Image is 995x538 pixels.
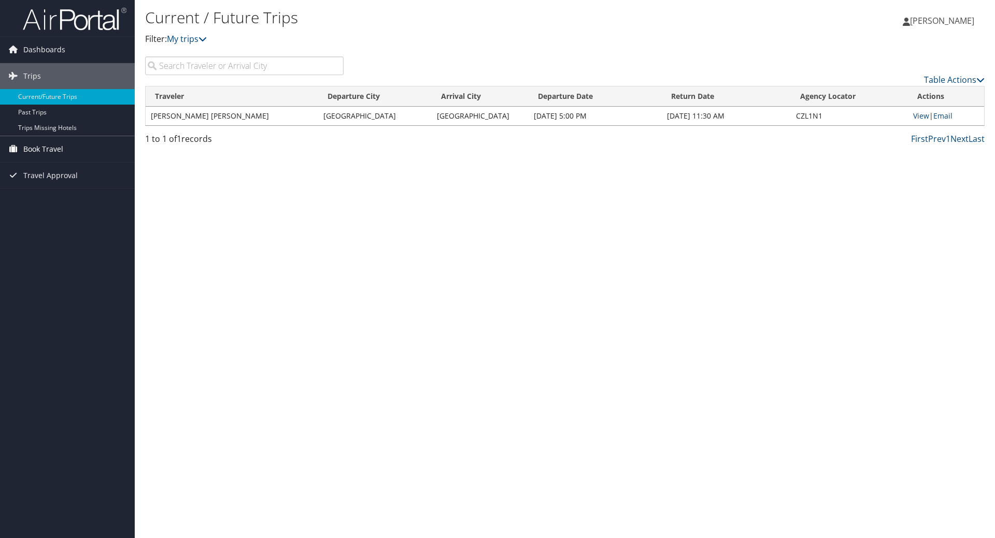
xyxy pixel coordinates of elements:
[23,63,41,89] span: Trips
[662,86,791,107] th: Return Date: activate to sort column ascending
[913,111,929,121] a: View
[318,107,432,125] td: [GEOGRAPHIC_DATA]
[908,107,984,125] td: |
[318,86,432,107] th: Departure City: activate to sort column ascending
[145,133,344,150] div: 1 to 1 of records
[145,7,705,28] h1: Current / Future Trips
[23,136,63,162] span: Book Travel
[933,111,953,121] a: Email
[146,86,318,107] th: Traveler: activate to sort column ascending
[145,56,344,75] input: Search Traveler or Arrival City
[910,15,974,26] span: [PERSON_NAME]
[146,107,318,125] td: [PERSON_NAME] [PERSON_NAME]
[529,107,662,125] td: [DATE] 5:00 PM
[928,133,946,144] a: Prev
[791,107,908,125] td: CZL1N1
[908,86,984,107] th: Actions
[23,37,65,63] span: Dashboards
[946,133,950,144] a: 1
[924,74,985,85] a: Table Actions
[432,86,529,107] th: Arrival City: activate to sort column ascending
[177,133,181,144] span: 1
[662,107,791,125] td: [DATE] 11:30 AM
[167,33,207,45] a: My trips
[969,133,985,144] a: Last
[791,86,908,107] th: Agency Locator: activate to sort column ascending
[23,163,78,188] span: Travel Approval
[23,7,126,31] img: airportal-logo.png
[529,86,662,107] th: Departure Date: activate to sort column descending
[950,133,969,144] a: Next
[432,107,529,125] td: [GEOGRAPHIC_DATA]
[911,133,928,144] a: First
[903,5,985,36] a: [PERSON_NAME]
[145,33,705,46] p: Filter:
